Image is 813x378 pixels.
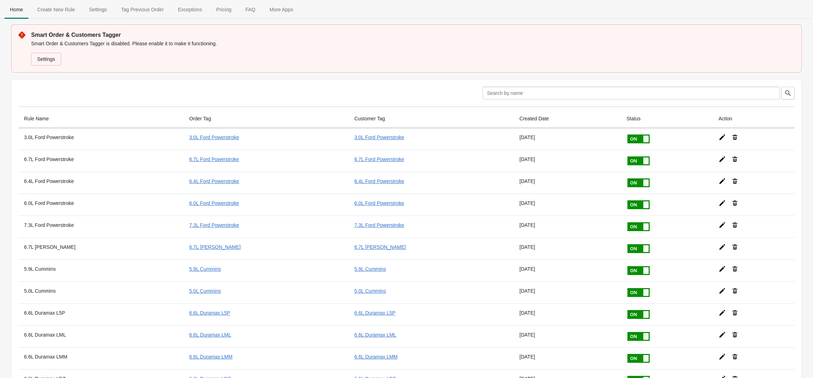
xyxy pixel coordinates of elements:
[18,281,183,303] th: 5.0L Cummins
[354,332,396,338] a: 6.6L Duramax LML
[514,172,621,194] td: [DATE]
[482,87,780,99] input: Search by name
[189,288,221,294] a: 5.0L Cummins
[189,310,230,316] a: 6.6L Duramax L5P
[18,259,183,281] th: 5.9L Cummins
[18,303,183,325] th: 6.6L Duramax L5P
[31,40,795,47] p: Smart Order & Customers Tagger is disabled. Please enable it to make it functioning.
[189,266,221,272] a: 5.9L Cummins
[514,325,621,347] td: [DATE]
[514,303,621,325] td: [DATE]
[189,156,239,162] a: 6.7L Ford Powerstroke
[18,194,183,216] th: 6.0L Ford Powerstroke
[189,134,239,140] a: 3.0L Ford Powerstroke
[354,134,404,140] a: 3.0L Ford Powerstroke
[30,0,82,19] button: Create_New_Rule
[31,31,795,39] p: Smart Order & Customers Tagger
[189,244,241,250] a: 6.7L [PERSON_NAME]
[514,216,621,237] td: [DATE]
[83,3,113,16] span: Settings
[514,109,621,128] th: Created Date
[18,347,183,369] th: 6.6L Duramax LMM
[189,222,239,228] a: 7.3L Ford Powerstroke
[514,128,621,150] td: [DATE]
[31,53,61,65] a: Settings
[172,3,207,16] span: Exceptions
[18,150,183,172] th: 6.7L Ford Powerstroke
[3,0,30,19] button: Home
[189,354,232,360] a: 6.6L Duramax LMM
[18,128,183,150] th: 3.0L Ford Powerstroke
[18,325,183,347] th: 6.6L Duramax LML
[189,332,231,338] a: 6.6L Duramax LML
[354,310,395,316] a: 6.6L Duramax L5P
[354,244,406,250] a: 6.7L [PERSON_NAME]
[18,172,183,194] th: 6.4L Ford Powerstroke
[514,347,621,369] td: [DATE]
[4,3,29,16] span: Home
[240,3,261,16] span: FAQ
[514,281,621,303] td: [DATE]
[349,109,514,128] th: Customer Tag
[18,109,183,128] th: Rule Name
[514,259,621,281] td: [DATE]
[354,288,386,294] a: 5.0L Cummins
[354,156,404,162] a: 6.7L Ford Powerstroke
[189,200,239,206] a: 6.0L Ford Powerstroke
[621,109,713,128] th: Status
[211,3,237,16] span: Pricing
[116,3,170,16] span: Tag Previous Order
[514,194,621,216] td: [DATE]
[514,237,621,259] td: [DATE]
[82,0,114,19] button: Settings
[264,3,299,16] span: More Apps
[31,3,81,16] span: Create New Rule
[354,266,386,272] a: 5.9L Cummins
[354,178,404,184] a: 6.4L Ford Powerstroke
[189,178,239,184] a: 6.4L Ford Powerstroke
[354,222,404,228] a: 7.3L Ford Powerstroke
[514,150,621,172] td: [DATE]
[18,237,183,259] th: 6.7L [PERSON_NAME]
[183,109,349,128] th: Order Tag
[18,216,183,237] th: 7.3L Ford Powerstroke
[354,200,404,206] a: 6.0L Ford Powerstroke
[713,109,795,128] th: Action
[354,354,397,360] a: 6.6L Duramax LMM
